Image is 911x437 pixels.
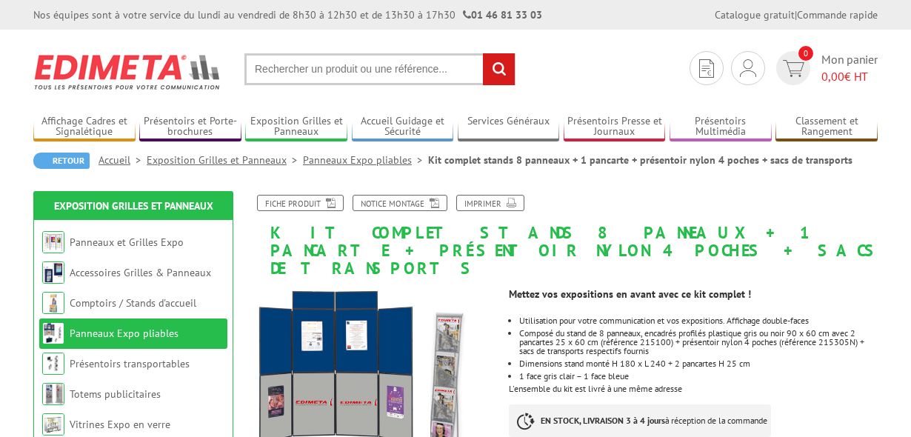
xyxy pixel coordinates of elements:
div: | [715,7,878,22]
img: Comptoirs / Stands d'accueil [42,292,64,314]
strong: EN STOCK, LIVRAISON 3 à 4 jours [541,415,665,426]
a: Classement et Rangement [775,115,878,139]
img: Présentoirs transportables [42,353,64,375]
a: Exposition Grilles et Panneaux [147,153,303,167]
a: Accueil Guidage et Sécurité [352,115,454,139]
li: 1 face gris clair – 1 face bleue [519,372,878,381]
td: Mettez vos expositions en avant avec ce kit complet ! [509,287,853,301]
img: Totems publicitaires [42,383,64,405]
img: Accessoires Grilles & Panneaux [42,261,64,284]
h1: Kit complet stands 8 panneaux + 1 pancarte + présentoir nylon 4 poches + sacs de transports [237,195,889,278]
a: Imprimer [456,195,524,211]
img: Panneaux et Grilles Expo [42,231,64,253]
a: Présentoirs Presse et Journaux [564,115,666,139]
li: Kit complet stands 8 panneaux + 1 pancarte + présentoir nylon 4 poches + sacs de transports [428,153,852,167]
div: Nos équipes sont à votre service du lundi au vendredi de 8h30 à 12h30 et de 13h30 à 17h30 [33,7,542,22]
a: Exposition Grilles et Panneaux [245,115,347,139]
a: Affichage Cadres et Signalétique [33,115,136,139]
a: Présentoirs transportables [70,357,190,370]
a: Présentoirs et Porte-brochures [139,115,241,139]
a: Panneaux et Grilles Expo [70,236,184,249]
img: devis rapide [783,60,804,77]
a: Vitrines Expo en verre [70,418,170,431]
a: Exposition Grilles et Panneaux [54,199,213,213]
img: Vitrines Expo en verre [42,413,64,436]
strong: 01 46 81 33 03 [463,8,542,21]
li: Dimensions stand monté H 180 x L 240 + 2 pancartes H 25 cm [519,359,878,368]
img: devis rapide [740,59,756,77]
a: Comptoirs / Stands d'accueil [70,296,196,310]
a: Notice Montage [353,195,447,211]
a: Totems publicitaires [70,387,161,401]
a: Fiche produit [257,195,344,211]
a: Commande rapide [797,8,878,21]
a: devis rapide 0 Mon panier 0,00€ HT [772,51,878,85]
a: Accueil [99,153,147,167]
a: Retour [33,153,90,169]
img: Panneaux Expo pliables [42,322,64,344]
p: à réception de la commande [509,404,771,437]
li: Utilisation pour votre communication et vos expositions. Affichage double-faces [519,316,878,325]
img: devis rapide [699,59,714,78]
img: Edimeta [33,44,222,99]
span: Mon panier [821,51,878,85]
li: Composé du stand de 8 panneaux, encadrés profilés plastique gris ou noir 90 x 60 cm avec 2 pancar... [519,329,878,356]
a: Accessoires Grilles & Panneaux [70,266,211,279]
a: Présentoirs Multimédia [670,115,772,139]
span: 0 [798,46,813,61]
a: Catalogue gratuit [715,8,795,21]
a: Services Généraux [458,115,560,139]
input: rechercher [483,53,515,85]
a: Panneaux Expo pliables [303,153,428,167]
input: Rechercher un produit ou une référence... [244,53,515,85]
a: Panneaux Expo pliables [70,327,178,340]
span: € HT [821,68,878,85]
span: 0,00 [821,69,844,84]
